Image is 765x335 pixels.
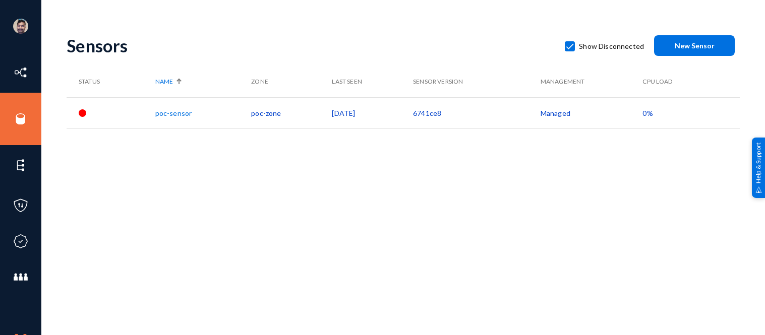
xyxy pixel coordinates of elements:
td: Managed [541,97,643,128]
img: ACg8ocK1ZkZ6gbMmCU1AeqPIsBvrTWeY1xNXvgxNjkUXxjcqAiPEIvU=s96-c [13,19,28,34]
button: New Sensor [654,35,735,56]
img: icon-sources.svg [13,111,28,126]
th: Last Seen [332,66,413,97]
th: Management [541,66,643,97]
img: help_support.svg [755,186,762,193]
img: icon-inventory.svg [13,65,28,80]
span: 0% [642,109,653,117]
a: poc-sensor [155,109,192,117]
div: Help & Support [752,137,765,197]
th: CPU Load [642,66,712,97]
th: Zone [251,66,332,97]
th: Status [67,66,155,97]
td: 6741ce8 [413,97,541,128]
img: icon-members.svg [13,270,28,285]
img: icon-elements.svg [13,158,28,173]
td: [DATE] [332,97,413,128]
span: Name [155,77,173,86]
td: poc-zone [251,97,332,128]
span: Show Disconnected [579,39,644,54]
img: icon-policies.svg [13,198,28,213]
div: Name [155,77,247,86]
th: Sensor Version [413,66,541,97]
div: Sensors [67,35,555,56]
img: icon-compliance.svg [13,234,28,249]
span: New Sensor [675,41,715,50]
